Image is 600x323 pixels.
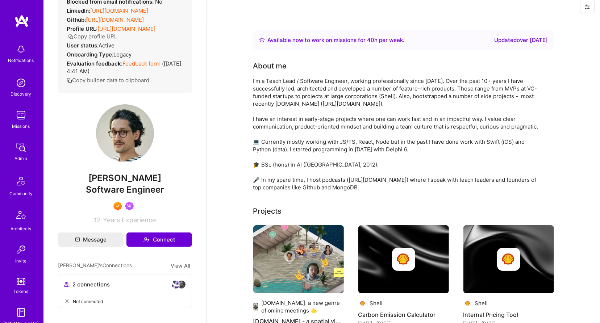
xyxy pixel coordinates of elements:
[64,298,70,304] i: icon CloseGray
[463,225,554,293] img: cover
[58,232,124,247] button: Message
[75,237,80,242] i: icon Mail
[90,7,148,14] a: [URL][DOMAIN_NAME]
[58,173,192,184] span: [PERSON_NAME]
[14,288,29,295] div: Tokens
[268,36,405,45] div: Available now to work on missions for h per week .
[67,42,99,49] strong: User status:
[67,78,72,83] i: icon Copy
[86,184,164,195] span: Software Engineer
[370,299,383,307] div: Shell
[67,7,90,14] strong: LinkedIn:
[67,76,149,84] button: Copy builder data to clipboard
[253,77,543,191] div: I'm a Teach Lead / Software Engineer, working professionally since [DATE]. Over the past 10+ year...
[8,56,34,64] div: Notifications
[12,122,30,130] div: Missions
[113,51,132,58] span: legacy
[12,172,30,190] img: Community
[122,60,161,67] a: Feedback form
[103,216,156,224] span: Years Experience
[58,274,192,308] button: 2 connectionsavataravatarNot connected
[126,232,192,247] button: Connect
[463,310,554,319] h4: Internal Pricing Tool
[97,25,155,32] a: [URL][DOMAIN_NAME]
[14,305,28,320] img: guide book
[125,202,134,210] img: Been on Mission
[495,36,548,45] div: Updated over [DATE]
[86,16,144,23] a: [URL][DOMAIN_NAME]
[14,243,28,257] img: Invite
[67,51,113,58] strong: Onboarding Type:
[12,207,30,225] img: Architects
[168,261,192,270] button: View All
[14,14,29,28] img: logo
[475,299,488,307] div: Shell
[67,25,97,32] strong: Profile URL:
[96,104,154,162] img: User Avatar
[171,280,180,289] img: avatar
[64,282,70,287] i: icon Collaborator
[497,248,520,271] img: Company logo
[358,225,449,293] img: cover
[11,90,32,98] div: Discovery
[9,190,33,197] div: Community
[68,33,117,40] button: Copy profile URL
[14,140,28,155] img: admin teamwork
[15,155,28,162] div: Admin
[253,60,287,71] div: About me
[14,108,28,122] img: teamwork
[94,216,101,224] span: 12
[99,42,114,49] span: Active
[67,60,183,75] div: ( [DATE] 4:41 AM )
[11,225,32,232] div: Architects
[253,302,259,311] img: Company logo
[73,298,103,305] span: Not connected
[463,299,472,308] img: Company logo
[177,280,186,289] img: avatar
[14,76,28,90] img: discovery
[358,310,449,319] h4: Carbon Emission Calculator
[14,42,28,56] img: bell
[58,261,132,270] span: [PERSON_NAME]'s Connections
[358,299,367,308] img: Company logo
[253,206,282,217] div: Projects
[253,225,344,293] img: flat.social - a spatial video meeting platform for remote teams
[68,34,74,39] i: icon Copy
[367,37,375,43] span: 40
[16,257,27,265] div: Invite
[261,299,343,314] div: [DOMAIN_NAME]: a new genre of online meetings 🌟
[392,248,415,271] img: Company logo
[143,236,150,243] i: icon Connect
[259,37,265,43] img: Availability
[113,202,122,210] img: Exceptional A.Teamer
[67,60,122,67] strong: Evaluation feedback:
[72,281,110,288] span: 2 connections
[17,278,25,285] img: tokens
[67,16,86,23] strong: Github:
